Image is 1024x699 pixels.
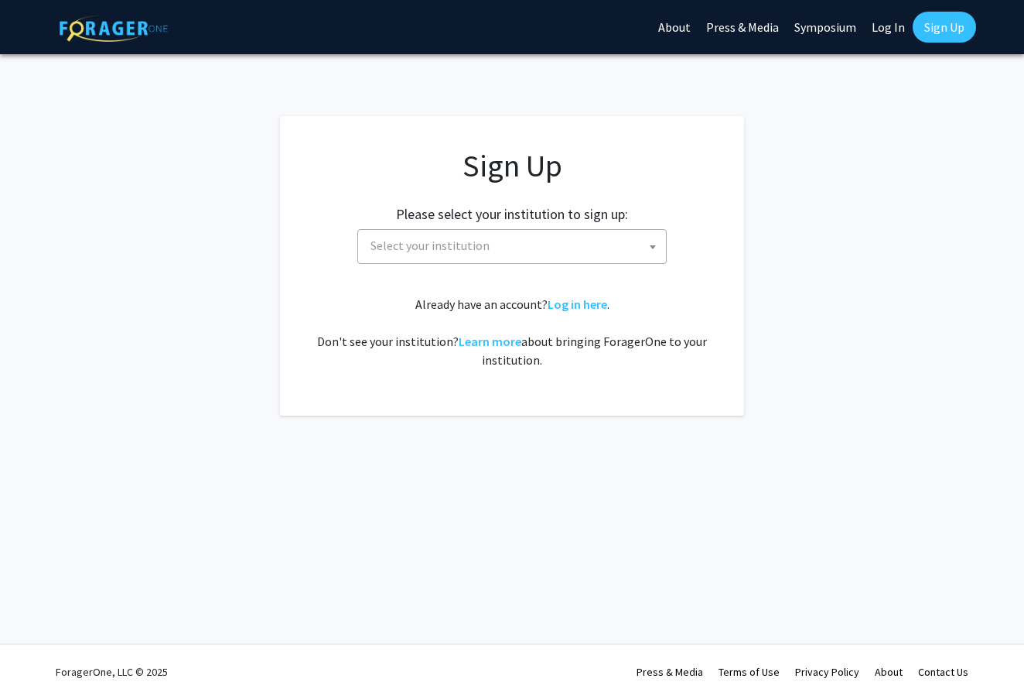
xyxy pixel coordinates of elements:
div: Already have an account? . Don't see your institution? about bringing ForagerOne to your institut... [311,295,713,369]
a: Terms of Use [719,665,780,679]
a: Privacy Policy [795,665,859,679]
span: Select your institution [364,230,666,262]
a: Log in here [548,296,607,312]
a: Press & Media [637,665,703,679]
span: Select your institution [357,229,667,264]
a: About [875,665,903,679]
h1: Sign Up [311,147,713,184]
a: Contact Us [918,665,968,679]
a: Learn more about bringing ForagerOne to your institution [459,334,521,349]
h2: Please select your institution to sign up: [396,206,628,223]
div: ForagerOne, LLC © 2025 [56,645,168,699]
span: Select your institution [370,238,490,253]
img: ForagerOne Logo [60,15,168,42]
a: Sign Up [913,12,976,43]
iframe: Chat [12,629,66,687]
